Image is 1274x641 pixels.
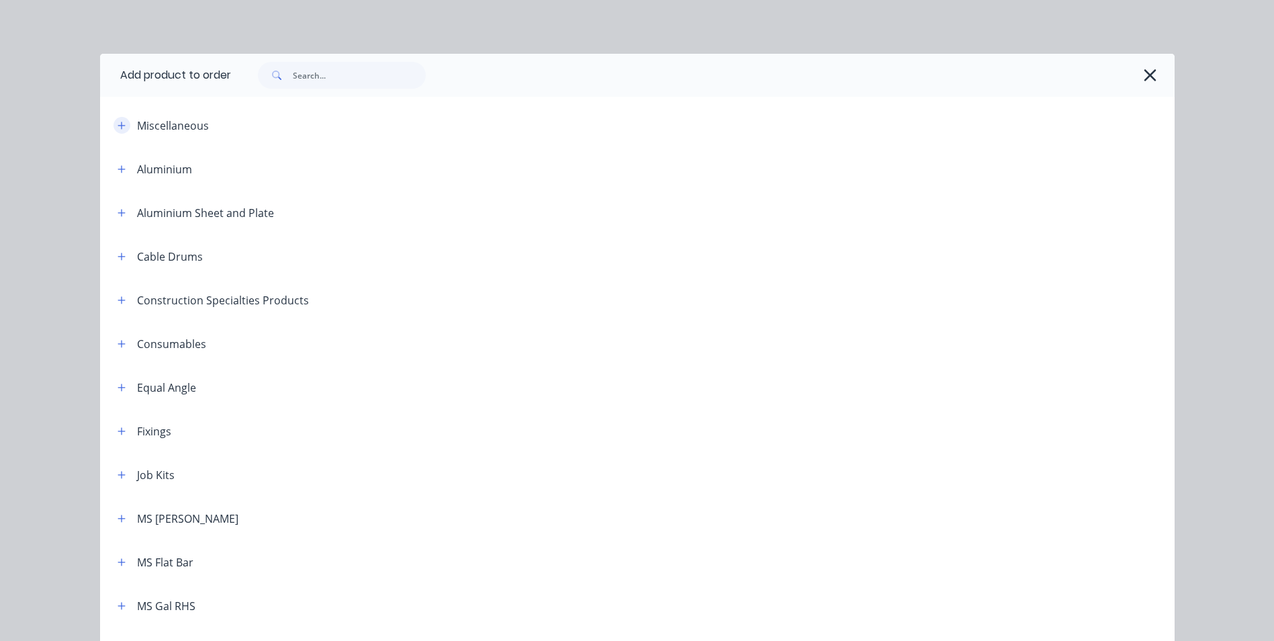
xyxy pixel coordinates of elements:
[137,161,192,177] div: Aluminium
[137,380,196,396] div: Equal Angle
[137,511,238,527] div: MS [PERSON_NAME]
[137,598,195,614] div: MS Gal RHS
[293,62,426,89] input: Search...
[137,336,206,352] div: Consumables
[137,554,193,570] div: MS Flat Bar
[137,205,274,221] div: Aluminium Sheet and Plate
[137,292,309,308] div: Construction Specialties Products
[137,249,203,265] div: Cable Drums
[100,54,231,97] div: Add product to order
[137,467,175,483] div: Job Kits
[137,118,209,134] div: Miscellaneous
[137,423,171,439] div: Fixings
